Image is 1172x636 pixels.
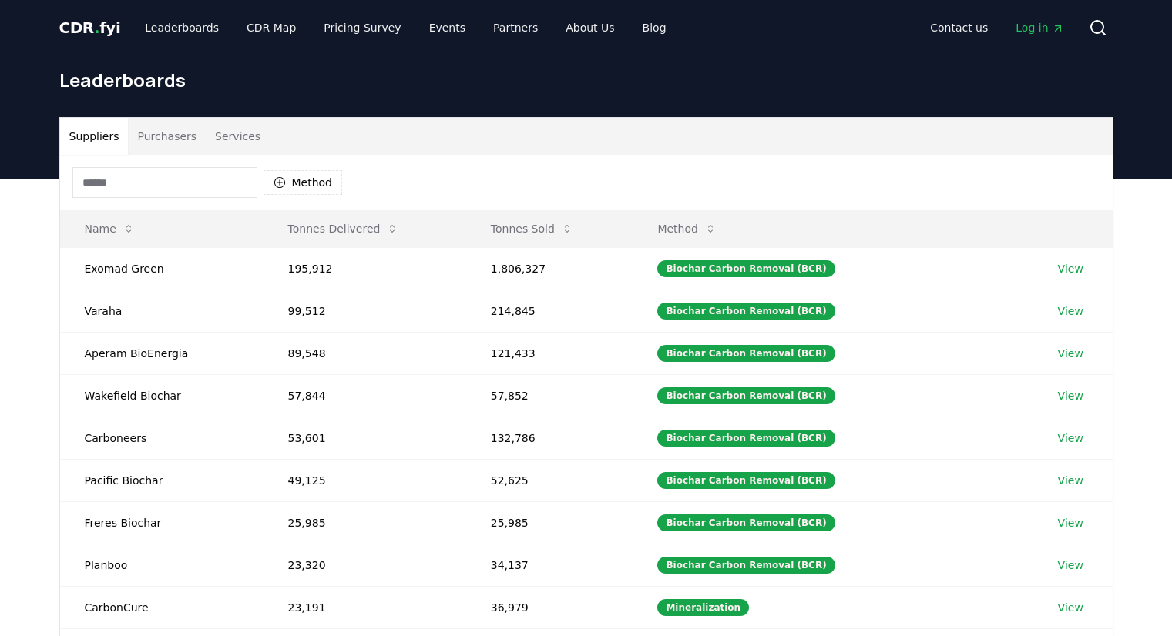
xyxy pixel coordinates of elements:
td: Planboo [60,544,264,586]
td: 1,806,327 [466,247,633,290]
a: Leaderboards [133,14,231,42]
td: 36,979 [466,586,633,628]
td: Carboneers [60,417,264,459]
button: Suppliers [60,118,129,155]
a: About Us [553,14,626,42]
td: 57,852 [466,374,633,417]
h1: Leaderboards [59,68,1113,92]
a: Contact us [918,14,1000,42]
td: 121,433 [466,332,633,374]
button: Method [264,170,343,195]
button: Services [206,118,270,155]
button: Tonnes Delivered [276,213,411,244]
span: . [94,18,99,37]
td: Aperam BioEnergia [60,332,264,374]
nav: Main [133,14,678,42]
div: Mineralization [657,599,749,616]
a: View [1058,388,1083,403]
div: Biochar Carbon Removal (BCR) [657,430,835,447]
a: CDR Map [234,14,308,42]
a: View [1058,600,1083,615]
a: Log in [1003,14,1076,42]
button: Tonnes Sold [479,213,586,244]
button: Name [72,213,147,244]
a: CDR.fyi [59,17,121,38]
td: 99,512 [264,290,466,332]
td: 214,845 [466,290,633,332]
button: Purchasers [128,118,206,155]
a: View [1058,346,1083,361]
a: View [1058,557,1083,573]
a: View [1058,515,1083,531]
div: Biochar Carbon Removal (BCR) [657,472,835,489]
div: Biochar Carbon Removal (BCR) [657,260,835,277]
span: Log in [1016,20,1063,35]
div: Biochar Carbon Removal (BCR) [657,345,835,362]
a: Blog [630,14,679,42]
td: 57,844 [264,374,466,417]
td: 25,985 [466,501,633,544]
a: Partners [481,14,550,42]
a: View [1058,430,1083,446]
td: Freres Biochar [60,501,264,544]
td: 195,912 [264,247,466,290]
td: 132,786 [466,417,633,459]
td: Pacific Biochar [60,459,264,501]
div: Biochar Carbon Removal (BCR) [657,514,835,531]
td: 52,625 [466,459,633,501]
a: View [1058,473,1083,488]
div: Biochar Carbon Removal (BCR) [657,387,835,404]
td: Exomad Green [60,247,264,290]
a: Pricing Survey [311,14,413,42]
td: 25,985 [264,501,466,544]
td: 49,125 [264,459,466,501]
span: CDR fyi [59,18,121,37]
td: CarbonCure [60,586,264,628]
div: Biochar Carbon Removal (BCR) [657,303,835,320]
a: View [1058,303,1083,319]
td: Varaha [60,290,264,332]
div: Biochar Carbon Removal (BCR) [657,557,835,574]
nav: Main [918,14,1076,42]
a: View [1058,261,1083,276]
td: 53,601 [264,417,466,459]
button: Method [645,213,729,244]
td: 23,191 [264,586,466,628]
td: 89,548 [264,332,466,374]
td: 23,320 [264,544,466,586]
td: 34,137 [466,544,633,586]
a: Events [417,14,478,42]
td: Wakefield Biochar [60,374,264,417]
